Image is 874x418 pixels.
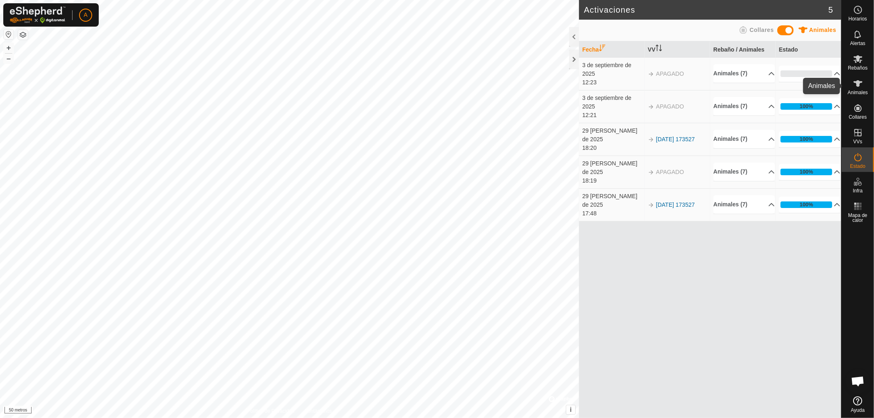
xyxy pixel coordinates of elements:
[656,103,684,110] font: APAGADO
[848,90,868,95] font: Animales
[842,393,874,416] a: Ayuda
[247,408,294,414] font: Política de Privacidad
[304,407,332,415] a: Contáctanos
[846,369,870,393] a: Chat abierto
[853,139,862,145] font: VVs
[584,5,635,14] font: Activaciones
[779,46,798,52] font: Estado
[713,130,775,148] p-accordion-header: Animales (7)
[849,16,867,22] font: Horarios
[848,65,867,71] font: Rebaños
[850,41,865,46] font: Alertas
[582,210,597,217] font: 17:48
[829,5,833,14] font: 5
[713,201,747,208] font: Animales (7)
[781,201,832,208] div: 100%
[849,114,867,120] font: Collares
[7,43,11,52] font: +
[781,103,832,110] div: 100%
[656,201,695,208] a: [DATE] 173527
[4,54,14,63] button: –
[779,66,840,82] p-accordion-header: 0%
[582,62,631,77] font: 3 de septiembre de 2025
[779,164,840,180] p-accordion-header: 100%
[848,212,867,223] font: Mapa de calor
[7,54,11,63] font: –
[582,127,638,142] font: 29 [PERSON_NAME] de 2025
[582,79,597,86] font: 12:23
[713,136,747,142] font: Animales (7)
[304,408,332,414] font: Contáctanos
[648,169,654,176] img: flecha
[648,104,654,110] img: flecha
[10,7,66,23] img: Logotipo de Gallagher
[582,160,638,175] font: 29 [PERSON_NAME] de 2025
[809,27,836,33] font: Animales
[749,27,774,33] font: Collares
[800,169,813,175] font: 100%
[850,163,865,169] font: Estado
[853,188,863,194] font: Infra
[84,11,87,18] font: A
[779,197,840,213] p-accordion-header: 100%
[566,405,575,414] button: i
[713,46,765,52] font: Rebaño / Animales
[800,103,813,109] font: 100%
[851,407,865,413] font: Ayuda
[582,177,597,184] font: 18:19
[4,29,14,39] button: Restablecer mapa
[656,169,684,175] font: APAGADO
[4,43,14,53] button: +
[648,46,656,53] font: VV
[582,112,597,118] font: 12:21
[781,169,832,175] div: 100%
[713,97,775,115] p-accordion-header: Animales (7)
[779,131,840,147] p-accordion-header: 100%
[781,136,832,142] div: 100%
[599,46,606,52] p-sorticon: Activar para ordenar
[570,406,572,413] font: i
[713,70,747,77] font: Animales (7)
[713,195,775,214] p-accordion-header: Animales (7)
[648,71,654,77] img: flecha
[800,136,813,142] font: 100%
[713,163,775,181] p-accordion-header: Animales (7)
[656,136,695,142] a: [DATE] 173527
[247,407,294,415] a: Política de Privacidad
[582,46,599,53] font: Fecha
[656,70,684,77] font: APAGADO
[582,145,597,151] font: 18:20
[713,168,747,175] font: Animales (7)
[800,201,813,208] font: 100%
[656,46,662,52] p-sorticon: Activar para ordenar
[713,103,747,109] font: Animales (7)
[582,193,638,208] font: 29 [PERSON_NAME] de 2025
[18,30,28,40] button: Capas del Mapa
[713,64,775,83] p-accordion-header: Animales (7)
[781,70,832,77] div: 0%
[582,95,631,110] font: 3 de septiembre de 2025
[648,136,654,143] img: flecha
[779,98,840,115] p-accordion-header: 100%
[648,202,654,208] img: flecha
